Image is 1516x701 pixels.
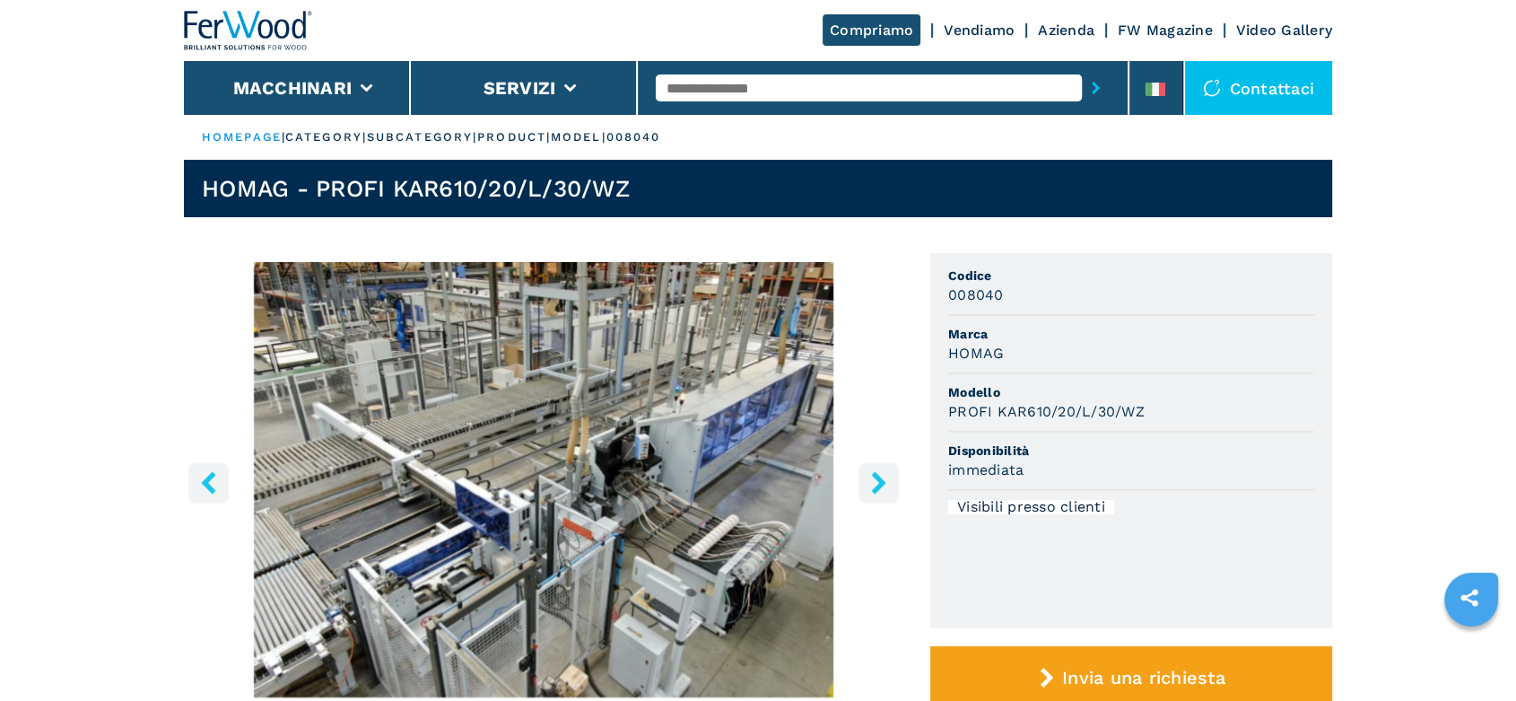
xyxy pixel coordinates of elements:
span: Codice [948,267,1314,285]
button: left-button [188,462,229,503]
a: Video Gallery [1236,22,1332,39]
iframe: Chat [1440,620,1503,688]
h3: 008040 [948,285,1004,305]
h3: PROFI KAR610/20/L/30/WZ [948,401,1145,422]
span: Marca [948,325,1314,343]
p: category | [285,129,367,145]
img: Bordatrice LOTTO 1 HOMAG PROFI KAR610/20/L/30/WZ [184,262,903,697]
button: Macchinari [233,77,353,99]
h3: HOMAG [948,343,1004,364]
button: right-button [858,462,899,503]
h1: HOMAG - PROFI KAR610/20/L/30/WZ [202,174,630,203]
a: HOMEPAGE [202,130,282,144]
p: product | [477,129,551,145]
a: Compriamo [823,14,920,46]
button: Servizi [483,77,555,99]
span: Disponibilità [948,442,1314,460]
img: Ferwood [184,11,313,50]
div: Go to Slide 2 [184,262,903,697]
span: | [282,130,285,144]
img: Contattaci [1203,79,1221,97]
a: Azienda [1038,22,1094,39]
span: Invia una richiesta [1062,667,1225,688]
a: FW Magazine [1118,22,1213,39]
p: model | [551,129,606,145]
div: Visibili presso clienti [948,500,1114,514]
a: sharethis [1447,575,1492,620]
a: Vendiamo [944,22,1015,39]
div: Contattaci [1185,61,1333,115]
p: subcategory | [367,129,477,145]
button: submit-button [1082,67,1110,109]
h3: immediata [948,460,1024,480]
span: Modello [948,383,1314,401]
p: 008040 [606,129,661,145]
